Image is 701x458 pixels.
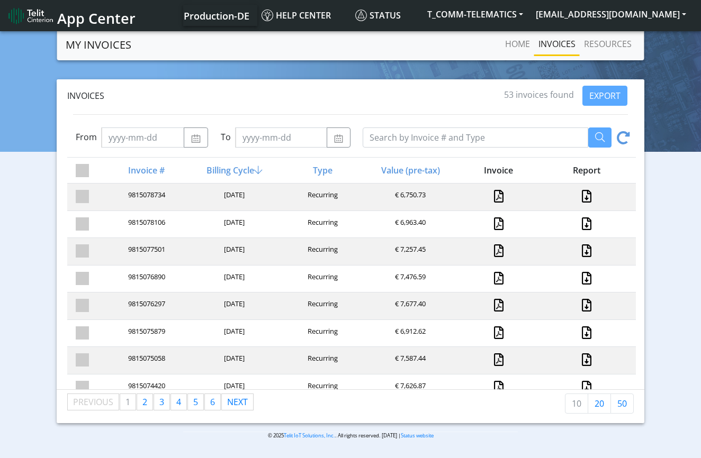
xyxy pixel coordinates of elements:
[277,326,365,341] div: Recurring
[190,353,277,368] div: [DATE]
[277,190,365,204] div: Recurring
[190,299,277,313] div: [DATE]
[334,134,344,143] img: calendar.svg
[235,127,327,148] input: yyyy-mm-dd
[176,396,181,408] span: 4
[67,90,104,102] span: Invoices
[190,272,277,286] div: [DATE]
[351,5,421,26] a: Status
[262,10,331,21] span: Help center
[277,353,365,368] div: Recurring
[355,10,401,21] span: Status
[277,244,365,259] div: Recurring
[365,217,453,232] div: € 6,963.40
[365,190,453,204] div: € 6,750.73
[76,131,97,143] label: From
[277,164,365,177] div: Type
[365,353,453,368] div: € 7,587.44
[222,394,253,410] a: Next page
[190,217,277,232] div: [DATE]
[610,393,634,414] a: 50
[582,86,627,106] button: EXPORT
[8,7,53,24] img: logo-telit-cinterion-gw-new.png
[365,381,453,395] div: € 7,626.87
[102,272,190,286] div: 9815076890
[580,33,636,54] a: RESOURCES
[365,272,453,286] div: € 7,476.59
[102,326,190,341] div: 9815075879
[365,244,453,259] div: € 7,257.45
[184,10,249,22] span: Production-DE
[504,89,574,100] span: 53 invoices found
[277,217,365,232] div: Recurring
[102,299,190,313] div: 9815076297
[365,326,453,341] div: € 6,912.62
[421,5,529,24] button: T_COMM-TELEMATICS
[501,33,534,54] a: Home
[365,299,453,313] div: € 7,677.40
[66,34,131,56] a: MY INVOICES
[183,432,518,439] p: © 2025 . All rights reserved. [DATE] |
[102,217,190,232] div: 9815078106
[102,190,190,204] div: 9815078734
[102,381,190,395] div: 9815074420
[190,244,277,259] div: [DATE]
[8,4,134,27] a: App Center
[355,10,367,21] img: status.svg
[191,134,201,143] img: calendar.svg
[125,396,130,408] span: 1
[159,396,164,408] span: 3
[542,164,630,177] div: Report
[190,164,277,177] div: Billing Cycle
[57,8,136,28] span: App Center
[102,353,190,368] div: 9815075058
[67,393,254,410] ul: Pagination
[534,33,580,54] a: INVOICES
[102,244,190,259] div: 9815077501
[277,272,365,286] div: Recurring
[284,432,335,439] a: Telit IoT Solutions, Inc.
[183,5,249,26] a: Your current platform instance
[277,381,365,395] div: Recurring
[588,393,611,414] a: 20
[221,131,231,143] label: To
[190,381,277,395] div: [DATE]
[142,396,147,408] span: 2
[401,432,434,439] a: Status website
[190,326,277,341] div: [DATE]
[277,299,365,313] div: Recurring
[262,10,273,21] img: knowledge.svg
[101,127,184,148] input: yyyy-mm-dd
[365,164,453,177] div: Value (pre-tax)
[102,164,190,177] div: Invoice #
[363,127,588,148] input: Search by Invoice # and Type
[73,396,113,408] span: Previous
[454,164,542,177] div: Invoice
[529,5,693,24] button: [EMAIL_ADDRESS][DOMAIN_NAME]
[190,190,277,204] div: [DATE]
[193,396,198,408] span: 5
[210,396,215,408] span: 6
[257,5,351,26] a: Help center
